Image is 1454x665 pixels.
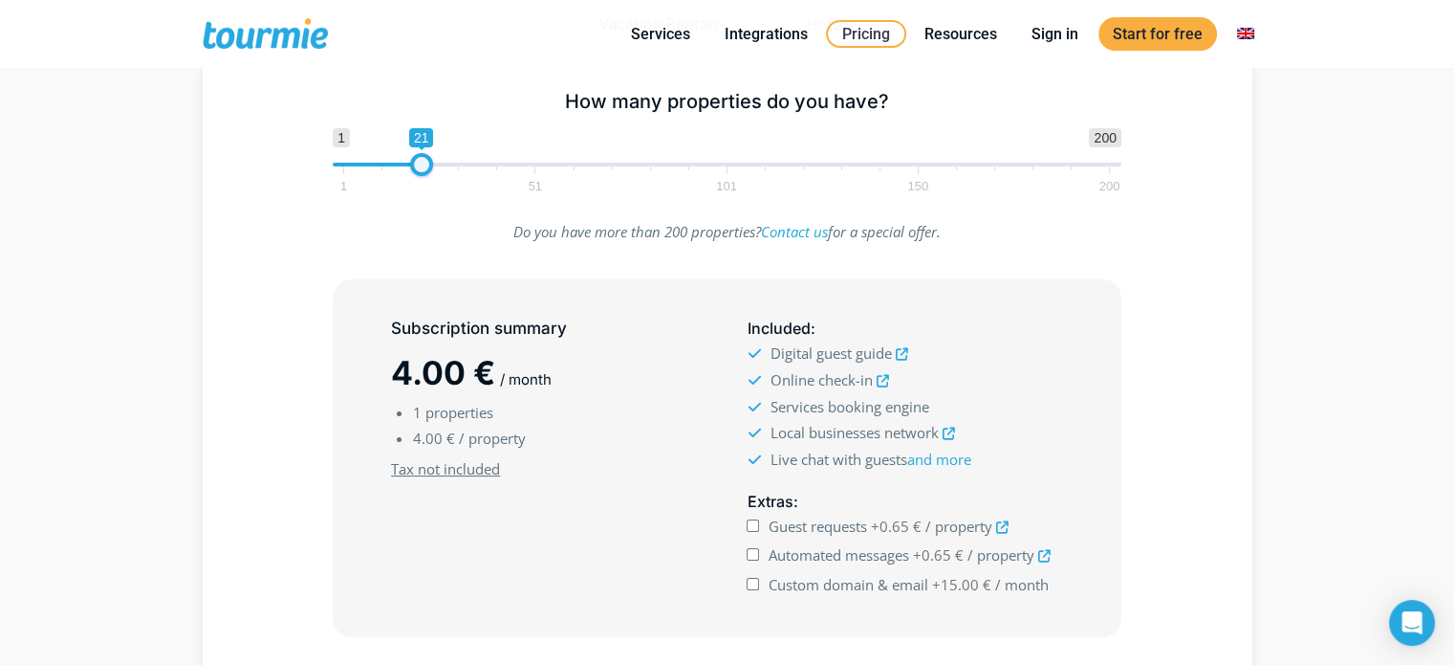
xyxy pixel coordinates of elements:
[932,575,991,594] span: +15.00 €
[500,370,552,388] span: / month
[770,397,928,416] span: Services booking engine
[770,370,872,389] span: Online check-in
[409,128,434,147] span: 21
[617,22,705,46] a: Services
[913,545,964,565] span: +0.65 €
[413,403,422,422] span: 1
[826,20,906,48] a: Pricing
[747,317,1062,341] h5: :
[769,575,928,594] span: Custom domain & email
[770,344,891,363] span: Digital guest guide
[770,423,938,442] span: Local businesses network
[1017,22,1093,46] a: Sign in
[906,450,970,469] a: and more
[904,182,931,190] span: 150
[910,22,1011,46] a: Resources
[995,575,1049,594] span: / month
[769,517,867,536] span: Guest requests
[871,517,922,536] span: +0.65 €
[967,545,1034,565] span: / property
[1389,600,1435,646] div: Open Intercom Messenger
[391,459,500,478] u: Tax not included
[391,317,706,341] h5: Subscription summary
[337,182,350,190] span: 1
[761,222,828,241] a: Contact us
[459,429,526,448] span: / property
[413,429,455,448] span: 4.00 €
[1089,128,1120,147] span: 200
[1098,17,1217,51] a: Start for free
[1096,182,1123,190] span: 200
[333,219,1121,245] p: Do you have more than 200 properties? for a special offer.
[1223,22,1269,46] a: Switch to
[710,22,822,46] a: Integrations
[770,450,970,469] span: Live chat with guests
[769,545,909,565] span: Automated messages
[713,182,740,190] span: 101
[925,517,992,536] span: / property
[526,182,545,190] span: 51
[747,490,1062,514] h5: :
[333,128,350,147] span: 1
[333,90,1121,114] h5: How many properties do you have?
[747,492,792,511] span: Extras
[391,353,495,392] span: 4.00 €
[747,319,810,338] span: Included
[425,403,493,422] span: properties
